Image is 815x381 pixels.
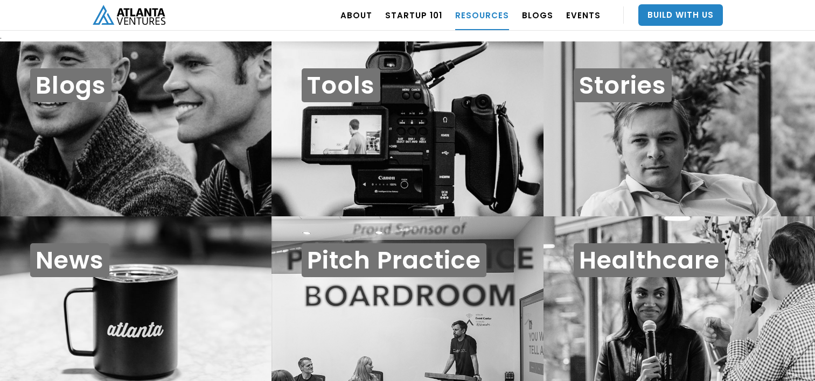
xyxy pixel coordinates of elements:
[544,41,815,217] a: Stories
[30,68,112,102] h1: Blogs
[30,243,109,277] h1: News
[302,68,380,102] h1: Tools
[574,243,725,277] h1: Healthcare
[271,41,543,217] a: Tools
[638,4,723,26] a: Build With Us
[574,68,672,102] h1: Stories
[302,243,486,277] h1: Pitch Practice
